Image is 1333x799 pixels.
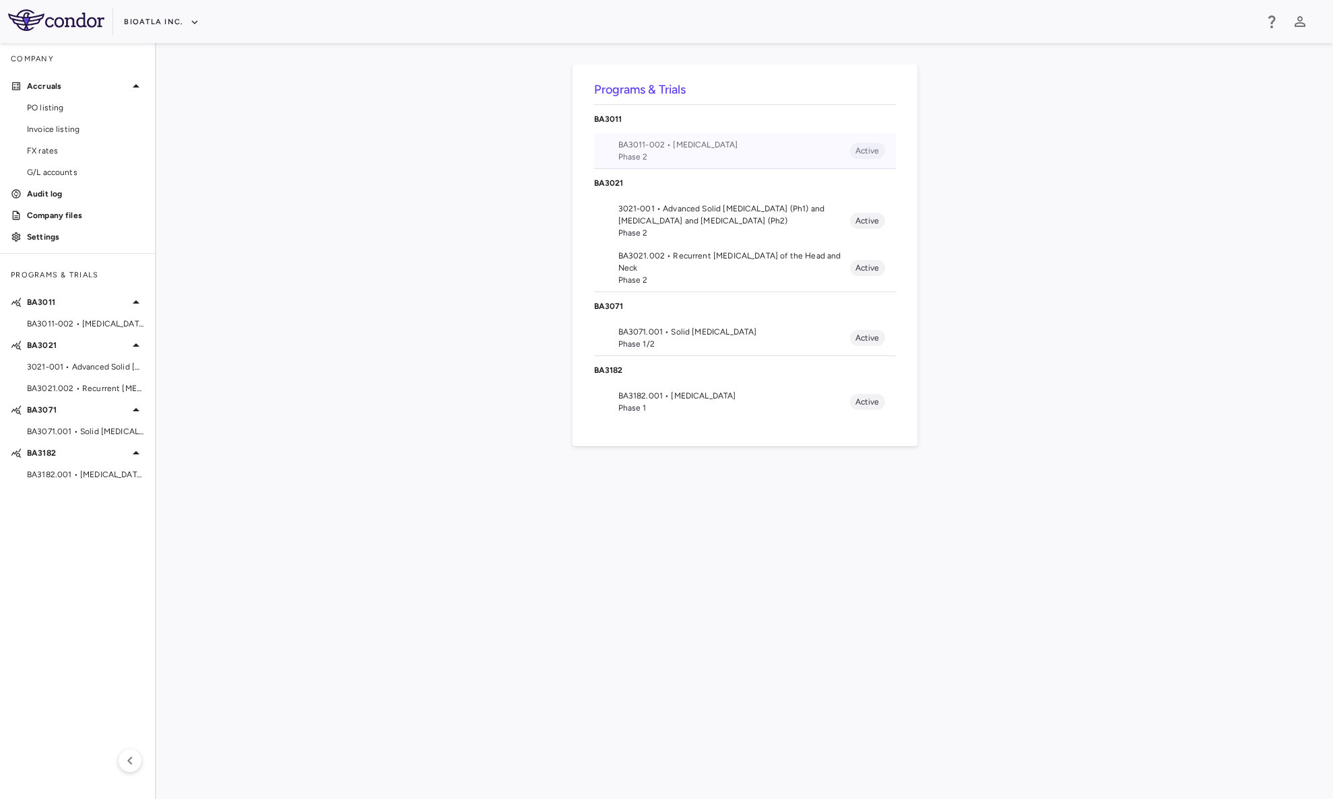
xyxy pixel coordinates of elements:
[594,356,896,384] div: BA3182
[594,113,896,125] p: BA3011
[594,197,896,244] li: 3021-001 • Advanced Solid [MEDICAL_DATA] (Ph1) and [MEDICAL_DATA] and [MEDICAL_DATA] (Ph2)Phase 2...
[594,177,896,189] p: BA3021
[27,188,144,200] p: Audit log
[27,361,144,373] span: 3021-001 • Advanced Solid [MEDICAL_DATA] (Ph1) and [MEDICAL_DATA] and [MEDICAL_DATA] (Ph2)
[618,274,850,286] span: Phase 2
[594,364,896,376] p: BA3182
[618,250,850,274] span: BA3021.002 • Recurrent [MEDICAL_DATA] of the Head and Neck
[594,292,896,320] div: BA3071
[27,123,144,135] span: Invoice listing
[850,332,885,344] span: Active
[850,145,885,157] span: Active
[27,80,128,92] p: Accruals
[850,262,885,274] span: Active
[27,145,144,157] span: FX rates
[594,320,896,355] li: BA3071.001 • Solid [MEDICAL_DATA]Phase 1/2Active
[27,209,144,221] p: Company files
[618,203,850,227] span: 3021-001 • Advanced Solid [MEDICAL_DATA] (Ph1) and [MEDICAL_DATA] and [MEDICAL_DATA] (Ph2)
[27,166,144,178] span: G/L accounts
[27,404,128,416] p: BA3071
[27,447,128,459] p: BA3182
[27,382,144,394] span: BA3021.002 • Recurrent [MEDICAL_DATA] of the Head and Neck
[850,215,885,227] span: Active
[594,105,896,133] div: BA3011
[27,339,128,351] p: BA3021
[594,300,896,312] p: BA3071
[27,318,144,330] span: BA3011-002 • [MEDICAL_DATA]
[27,102,144,114] span: PO listing
[850,396,885,408] span: Active
[618,151,850,163] span: Phase 2
[618,227,850,239] span: Phase 2
[618,326,850,338] span: BA3071.001 • Solid [MEDICAL_DATA]
[594,244,896,291] li: BA3021.002 • Recurrent [MEDICAL_DATA] of the Head and NeckPhase 2Active
[27,296,128,308] p: BA3011
[618,338,850,350] span: Phase 1/2
[27,231,144,243] p: Settings
[8,9,104,31] img: logo-full-BYUhSk78.svg
[594,169,896,197] div: BA3021
[618,402,850,414] span: Phase 1
[618,390,850,402] span: BA3182.001 • [MEDICAL_DATA]
[594,133,896,168] li: BA3011-002 • [MEDICAL_DATA]Phase 2Active
[27,468,144,481] span: BA3182.001 • [MEDICAL_DATA]
[27,425,144,438] span: BA3071.001 • Solid [MEDICAL_DATA]
[594,384,896,419] li: BA3182.001 • [MEDICAL_DATA]Phase 1Active
[594,81,896,99] h6: Programs & Trials
[618,139,850,151] span: BA3011-002 • [MEDICAL_DATA]
[124,11,199,33] button: BioAtla Inc.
